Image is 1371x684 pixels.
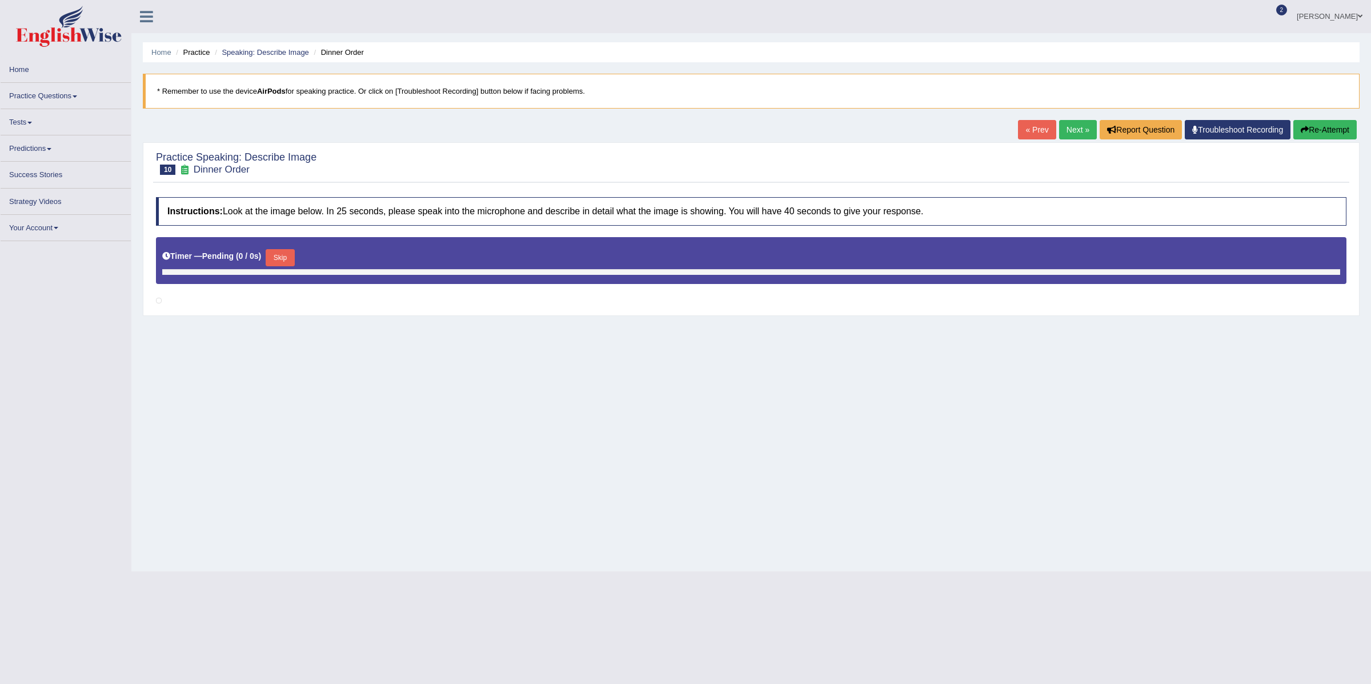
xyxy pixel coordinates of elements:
a: « Prev [1018,120,1056,139]
a: Next » [1059,120,1097,139]
small: Exam occurring question [178,165,190,175]
li: Practice [173,47,210,58]
a: Practice Questions [1,83,131,105]
button: Re-Attempt [1293,120,1357,139]
b: 0 / 0s [239,251,259,261]
b: ( [236,251,239,261]
a: Strategy Videos [1,189,131,211]
a: Your Account [1,215,131,237]
h4: Look at the image below. In 25 seconds, please speak into the microphone and describe in detail w... [156,197,1346,226]
button: Skip [266,249,294,266]
li: Dinner Order [311,47,363,58]
a: Home [1,57,131,79]
a: Speaking: Describe Image [222,48,308,57]
a: Home [151,48,171,57]
span: 2 [1276,5,1288,15]
span: 10 [160,165,175,175]
a: Troubleshoot Recording [1185,120,1290,139]
a: Predictions [1,135,131,158]
a: Tests [1,109,131,131]
b: Pending [202,251,234,261]
b: AirPods [257,87,286,95]
h2: Practice Speaking: Describe Image [156,152,316,175]
blockquote: * Remember to use the device for speaking practice. Or click on [Troubleshoot Recording] button b... [143,74,1360,109]
b: Instructions: [167,206,223,216]
a: Success Stories [1,162,131,184]
b: ) [259,251,262,261]
button: Report Question [1100,120,1182,139]
h5: Timer — [162,252,261,261]
small: Dinner Order [194,164,250,175]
